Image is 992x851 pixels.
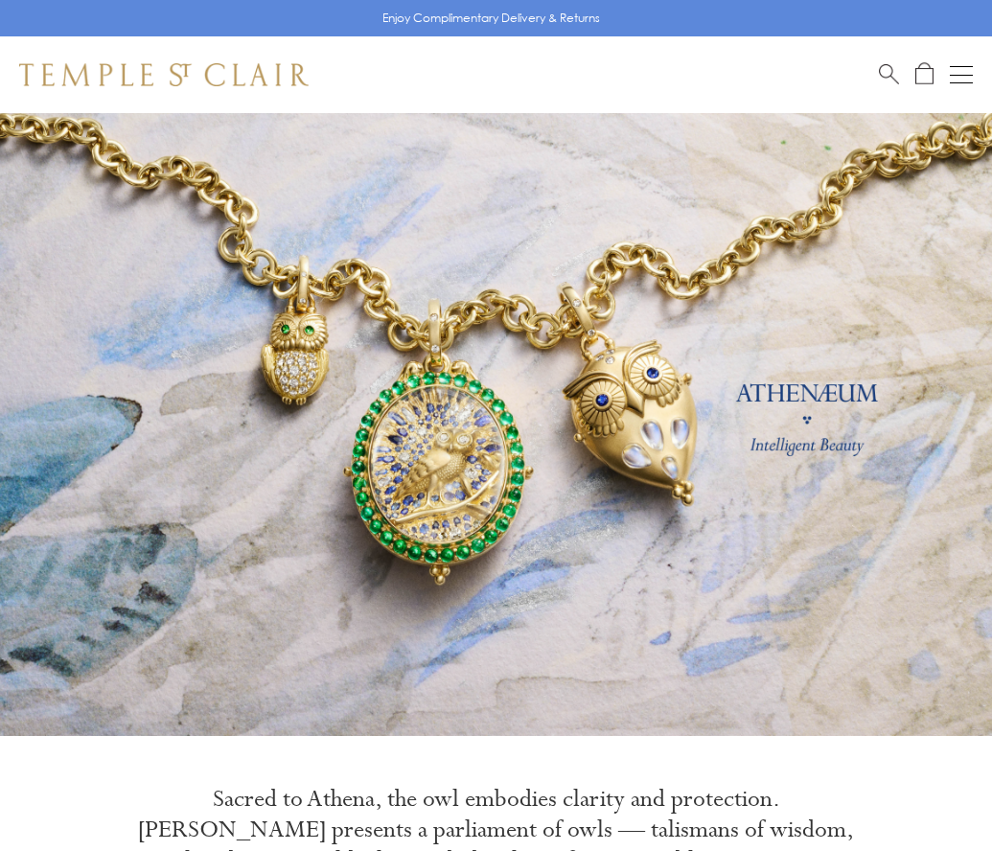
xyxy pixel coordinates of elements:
a: Search [879,62,899,86]
p: Enjoy Complimentary Delivery & Returns [382,9,600,28]
img: Temple St. Clair [19,63,309,86]
button: Open navigation [950,63,973,86]
a: Open Shopping Bag [915,62,934,86]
